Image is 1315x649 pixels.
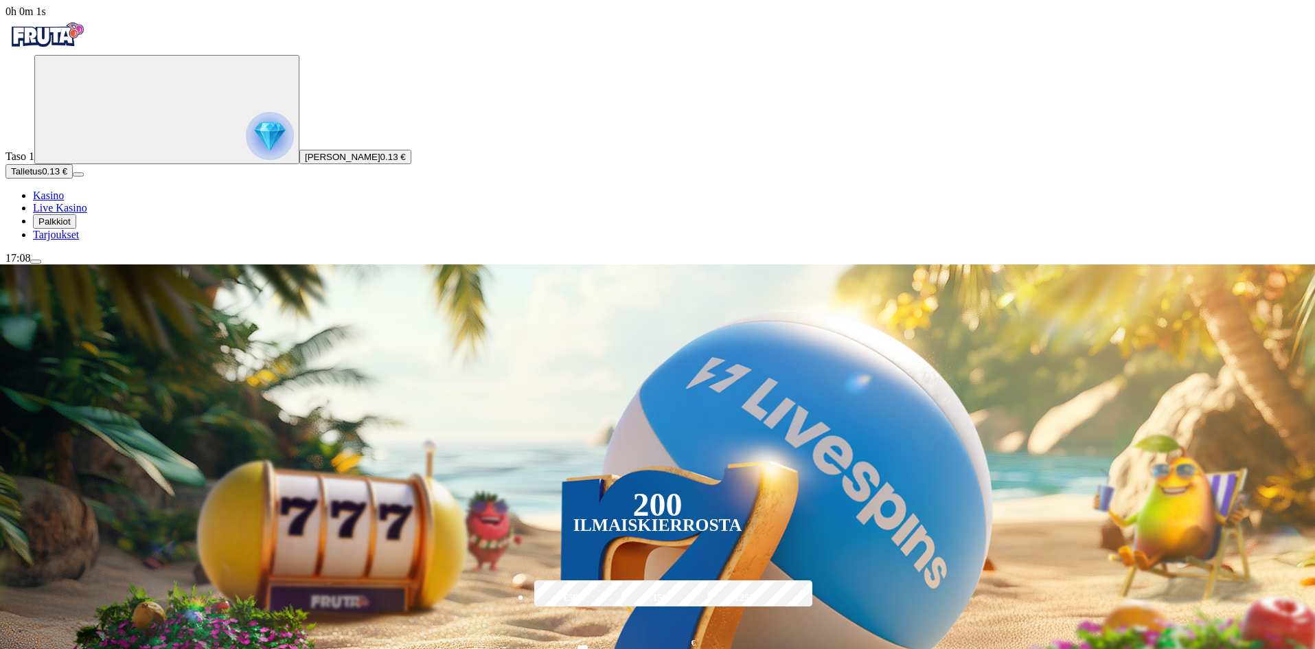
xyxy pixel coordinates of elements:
[5,150,34,162] span: Taso 1
[305,152,380,162] span: [PERSON_NAME]
[33,214,76,229] button: reward iconPalkkiot
[34,55,299,164] button: reward progress
[5,18,1310,241] nav: Primary
[11,166,42,177] span: Talletus
[705,578,784,618] label: €250
[73,172,84,177] button: menu
[33,190,64,201] span: Kasino
[5,18,88,52] img: Fruta
[33,202,87,214] a: poker-chip iconLive Kasino
[632,497,682,513] div: 200
[33,229,79,240] a: gift-inverted iconTarjoukset
[5,5,46,17] span: user session time
[299,150,411,164] button: [PERSON_NAME]0.13 €
[618,578,698,618] label: €150
[246,112,294,160] img: reward progress
[33,190,64,201] a: diamond iconKasino
[33,202,87,214] span: Live Kasino
[5,164,73,179] button: Talletusplus icon0.13 €
[5,43,88,54] a: Fruta
[5,252,30,264] span: 17:08
[531,578,610,618] label: €50
[42,166,67,177] span: 0.13 €
[30,260,41,264] button: menu
[380,152,406,162] span: 0.13 €
[33,229,79,240] span: Tarjoukset
[573,517,742,534] div: Ilmaiskierrosta
[38,216,71,227] span: Palkkiot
